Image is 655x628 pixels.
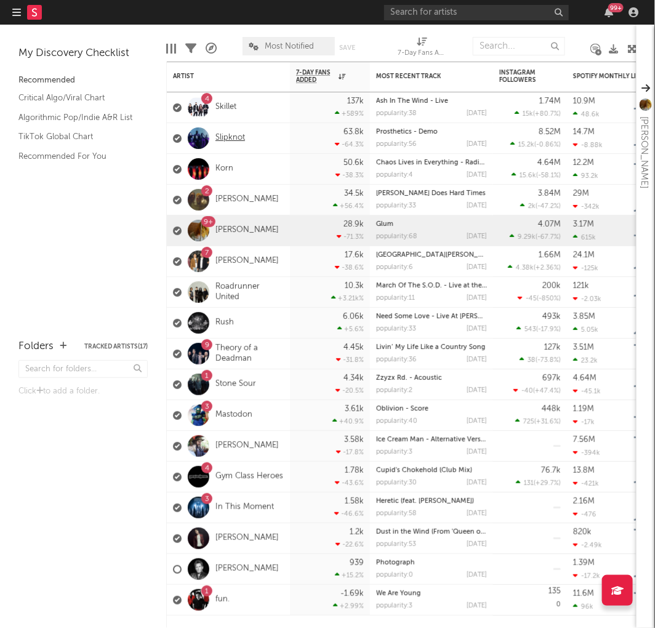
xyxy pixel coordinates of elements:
div: 3.58k [344,436,364,444]
div: -20.5 % [336,387,364,395]
div: -71.3 % [337,233,364,241]
div: popularity: 30 [376,480,417,486]
span: -40 [521,388,533,395]
div: 448k [542,405,561,413]
span: -47.2 % [537,203,559,210]
span: 15.2k [518,142,534,148]
div: -1.69k [340,590,364,598]
div: 615k [573,233,596,241]
span: +2.36 % [536,265,559,272]
a: Skillet [215,102,236,113]
div: ( ) [510,140,561,148]
a: Zzyzx Rd. - Acoustic [376,375,442,382]
div: 4.64M [573,374,597,382]
div: Need Some Love - Live At Laura Secord Secondary School, St. Catharines, Ontario, Canada - 4/1/1974 [376,313,487,320]
div: -45.1k [573,387,601,395]
div: 28.9k [344,220,364,228]
div: popularity: 68 [376,233,417,240]
button: Save [339,44,355,51]
input: Search for folders... [18,360,148,378]
div: ( ) [515,417,561,425]
div: 48.6k [573,110,600,118]
div: [PERSON_NAME] [637,116,651,188]
div: 200k [542,282,561,290]
div: popularity: 33 [376,203,416,209]
div: [DATE] [467,356,487,363]
span: 15.6k [520,172,536,179]
div: 7.56M [573,436,595,444]
a: Chaos Lives in Everything - Radio Edit [376,159,498,166]
div: 14.7M [573,128,595,136]
a: Rush [215,318,234,328]
div: 1.66M [539,251,561,259]
a: Livin’ My Life Like a Country Song [376,344,486,351]
div: 135 [549,587,561,595]
span: -0.86 % [536,142,559,148]
div: Prosthetics - Demo [376,129,487,135]
div: [DATE] [467,418,487,425]
div: 12.2M [573,159,594,167]
div: [DATE] [467,572,487,579]
div: 0 [499,585,561,615]
span: 15k [523,111,533,118]
a: TikTok Global Chart [18,130,135,143]
div: 493k [542,313,561,321]
a: Slipknot [215,133,245,143]
div: 10.3k [345,282,364,290]
div: +15.2 % [335,571,364,579]
div: 6.06k [343,313,364,321]
div: 11.6M [573,590,594,598]
div: 99 + [608,3,624,12]
div: [DATE] [467,110,487,117]
div: 4.07M [538,220,561,228]
div: 93.2k [573,172,598,180]
div: popularity: 3 [376,603,412,610]
div: Oblivion - Score [376,406,487,413]
div: ( ) [515,110,561,118]
div: 3.84M [538,190,561,198]
a: [PERSON_NAME] [215,195,279,205]
div: 1.2k [350,528,364,536]
span: -67.7 % [537,234,559,241]
div: 63.8k [344,128,364,136]
a: [PERSON_NAME] [215,564,279,574]
a: Cupid's Chokehold (Club Mix) [376,467,472,474]
a: Critical Algo/Viral Chart [18,91,135,105]
div: 820k [573,528,592,536]
a: [PERSON_NAME] [215,225,279,236]
div: 7-Day Fans Added (7-Day Fans Added) [398,46,447,61]
div: 4.45k [344,344,364,352]
div: 1.58k [345,497,364,505]
div: 50.6k [344,159,364,167]
span: +29.7 % [536,480,559,487]
div: -8.88k [573,141,603,149]
div: [DATE] [467,172,487,179]
div: ( ) [512,171,561,179]
div: ( ) [513,387,561,395]
div: [DATE] [467,264,487,271]
div: popularity: 11 [376,295,415,302]
a: [GEOGRAPHIC_DATA][PERSON_NAME] [376,252,499,259]
div: 3.85M [573,313,595,321]
div: [DATE] [467,510,487,517]
span: +31.6 % [536,419,559,425]
div: 1.78k [345,467,364,475]
a: fun. [215,595,230,605]
div: -2.49k [573,541,602,549]
span: -45 [526,296,537,302]
div: 2.16M [573,497,595,505]
div: -38.3 % [336,171,364,179]
div: -394k [573,449,600,457]
div: 13.8M [573,467,595,475]
div: 127k [544,344,561,352]
span: -850 % [539,296,559,302]
div: -64.3 % [335,140,364,148]
div: Most Recent Track [376,73,468,80]
div: ( ) [516,479,561,487]
div: 4.64M [537,159,561,167]
div: 939 [350,559,364,567]
div: ( ) [518,294,561,302]
div: A&R Pipeline [206,31,217,66]
div: 697k [542,374,561,382]
div: We Are Young [376,590,487,597]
